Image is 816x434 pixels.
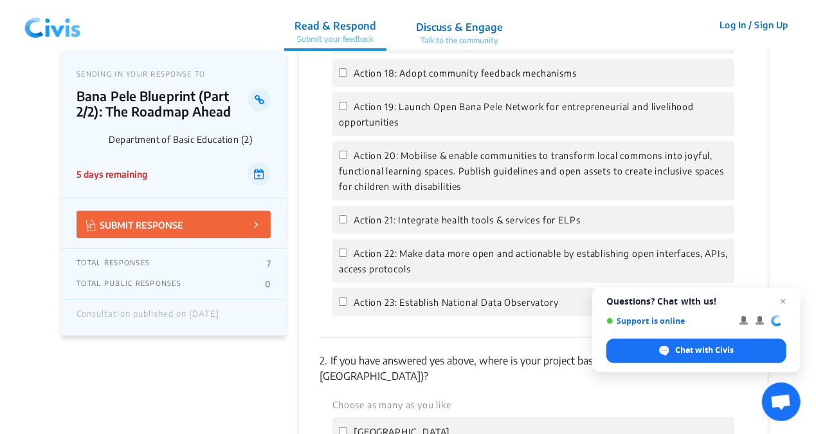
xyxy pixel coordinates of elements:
span: Action 21: Integrate health tools & services for ELPs [354,214,581,225]
input: Action 23: Establish National Data Observatory [339,297,347,306]
input: Action 21: Integrate health tools & services for ELPs [339,215,347,223]
span: Action 18: Adopt community feedback mechanisms [354,68,577,79]
input: Action 20: Mobilise & enable communities to transform local commons into joyful, functional learn... [339,151,347,159]
input: Action 22: Make data more open and actionable by establishing open interfaces, APIs, access proto... [339,249,347,257]
span: Support is online [606,316,730,326]
img: 2wffpoq67yek4o5dgscb6nza9j7d [19,6,86,44]
span: Action 22: Make data more open and actionable by establishing open interfaces, APIs, access proto... [339,248,728,274]
p: Bana Pele Blueprint (Part 2/2): The Roadmap Ahead [77,88,248,119]
p: Discuss & Engage [416,19,503,35]
img: Department of Basic Education (2) logo [77,126,104,153]
p: SENDING IN YOUR RESPONSE TO [77,70,271,78]
span: Close chat [775,294,791,309]
label: Choose as many as you like [332,398,451,412]
span: 2. [320,354,327,367]
p: Submit your feedback [295,33,376,45]
p: TOTAL RESPONSES [77,258,150,269]
span: Chat with Civis [675,344,734,356]
input: Action 18: Adopt community feedback mechanisms [339,68,347,77]
div: Chat with Civis [606,339,786,363]
p: 0 [265,279,271,289]
input: Action 19: Launch Open Bana Pele Network for entrepreneurial and livelihood opportunities [339,102,347,110]
span: Questions? Chat with us! [606,296,786,307]
p: TOTAL PUBLIC RESPONSES [77,279,181,289]
div: Open chat [762,382,801,421]
span: Action 23: Establish National Data Observatory [354,297,559,308]
p: If you have answered yes above, where is your project based (location in [GEOGRAPHIC_DATA])? [320,353,747,384]
p: Talk to the community [416,35,503,46]
button: SUBMIT RESPONSE [77,211,271,238]
p: SUBMIT RESPONSE [86,217,183,232]
div: Consultation published on [DATE] [77,309,219,326]
span: Action 20: Mobilise & enable communities to transform local commons into joyful, functional learn... [339,150,724,192]
img: Vector.jpg [86,220,96,231]
p: 7 [267,258,271,269]
span: Action 19: Launch Open Bana Pele Network for entrepreneurial and livelihood opportunities [339,101,694,127]
button: Log In / Sign Up [711,15,797,35]
p: Department of Basic Education (2) [109,134,271,145]
p: 5 days remaining [77,167,147,181]
p: Read & Respond [295,18,376,33]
